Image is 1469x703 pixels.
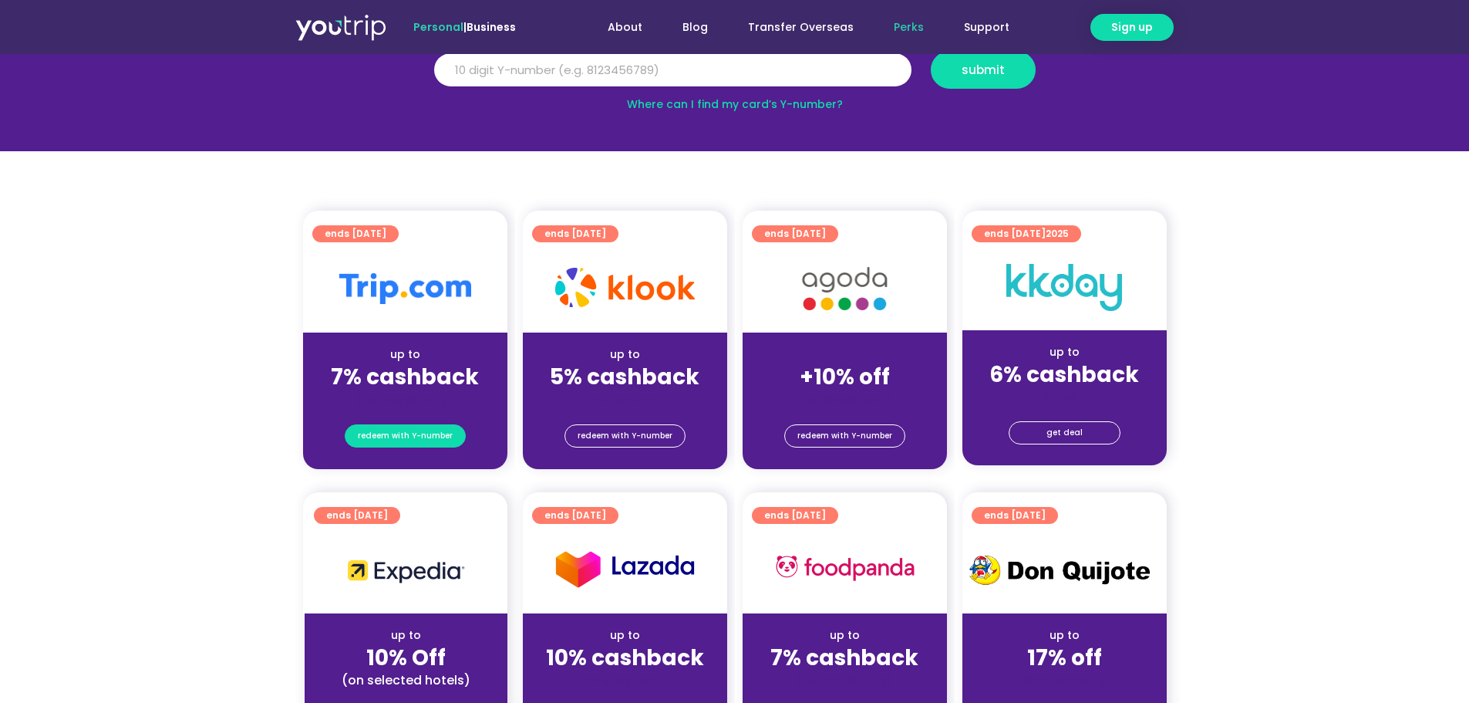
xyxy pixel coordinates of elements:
[728,13,874,42] a: Transfer Overseas
[755,627,935,644] div: up to
[535,391,715,407] div: (for stays only)
[752,507,838,524] a: ends [DATE]
[413,19,516,35] span: |
[326,507,388,524] span: ends [DATE]
[331,362,479,392] strong: 7% cashback
[797,425,892,447] span: redeem with Y-number
[1046,422,1083,444] span: get deal
[975,672,1154,688] div: (for stays only)
[931,51,1036,89] button: submit
[535,346,715,363] div: up to
[564,424,686,448] a: redeem with Y-number
[627,96,843,112] a: Where can I find my card’s Y-number?
[975,344,1154,360] div: up to
[558,13,1029,42] nav: Menu
[532,507,618,524] a: ends [DATE]
[544,225,606,242] span: ends [DATE]
[944,13,1029,42] a: Support
[764,507,826,524] span: ends [DATE]
[784,424,905,448] a: redeem with Y-number
[550,362,699,392] strong: 5% cashback
[874,13,944,42] a: Perks
[314,507,400,524] a: ends [DATE]
[984,225,1069,242] span: ends [DATE]
[315,391,495,407] div: (for stays only)
[467,19,516,35] a: Business
[325,225,386,242] span: ends [DATE]
[1027,643,1102,673] strong: 17% off
[535,627,715,644] div: up to
[317,672,495,688] div: (on selected hotels)
[984,507,1046,524] span: ends [DATE]
[755,672,935,688] div: (for stays only)
[317,627,495,644] div: up to
[1009,421,1120,444] a: get deal
[434,53,911,87] input: 10 digit Y-number (e.g. 8123456789)
[434,51,1036,100] form: Y Number
[989,360,1139,390] strong: 6% cashback
[662,13,728,42] a: Blog
[315,346,495,363] div: up to
[800,362,890,392] strong: +10% off
[312,225,399,242] a: ends [DATE]
[366,643,446,673] strong: 10% Off
[1111,19,1153,35] span: Sign up
[962,64,1005,76] span: submit
[358,425,453,447] span: redeem with Y-number
[1046,227,1069,240] span: 2025
[546,643,704,673] strong: 10% cashback
[535,672,715,688] div: (for stays only)
[770,643,918,673] strong: 7% cashback
[972,507,1058,524] a: ends [DATE]
[831,346,859,362] span: up to
[755,391,935,407] div: (for stays only)
[975,389,1154,405] div: (for stays only)
[764,225,826,242] span: ends [DATE]
[1090,14,1174,41] a: Sign up
[544,507,606,524] span: ends [DATE]
[578,425,672,447] span: redeem with Y-number
[975,627,1154,644] div: up to
[413,19,463,35] span: Personal
[588,13,662,42] a: About
[972,225,1081,242] a: ends [DATE]2025
[345,424,466,448] a: redeem with Y-number
[752,225,838,242] a: ends [DATE]
[532,225,618,242] a: ends [DATE]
